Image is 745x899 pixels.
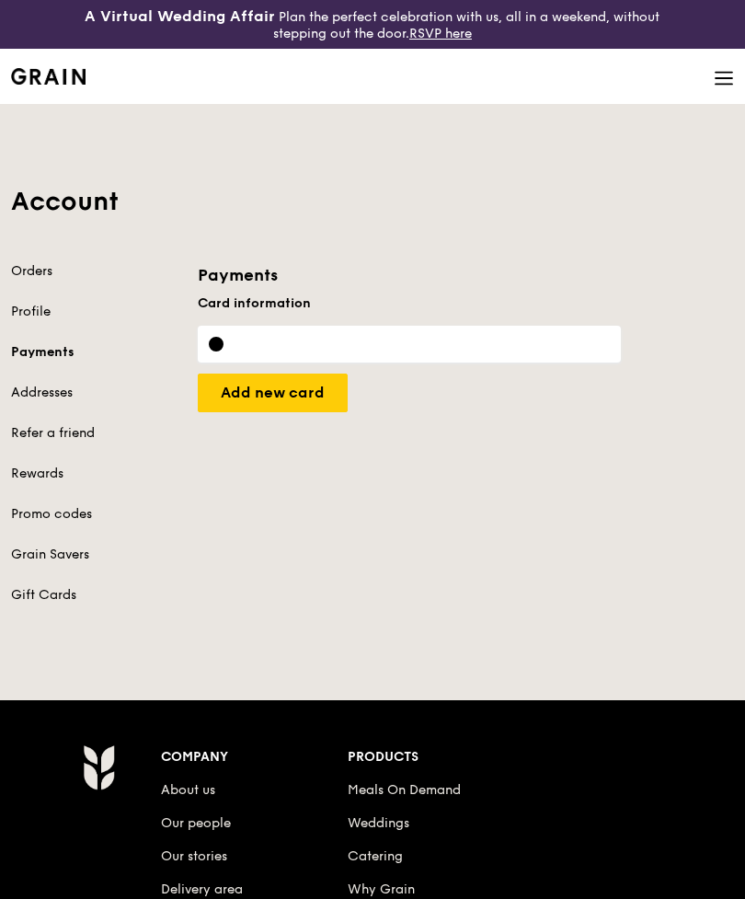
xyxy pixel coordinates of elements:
a: Gift Cards [11,586,176,605]
input: Add new card [198,374,348,412]
a: Refer a friend [11,424,176,443]
a: Weddings [348,815,409,831]
a: Promo codes [11,505,176,524]
a: Addresses [11,384,176,402]
iframe: Secure card payment input frame [238,337,610,352]
a: Payments [11,343,176,362]
a: GrainGrain [11,48,86,103]
a: Why Grain [348,882,415,897]
div: Plan the perfect celebration with us, all in a weekend, without stepping out the door. [63,7,683,41]
a: Profile [11,303,176,321]
a: Delivery area [161,882,243,897]
a: Our people [161,815,231,831]
div: Company [161,744,348,770]
a: Orders [11,262,176,281]
a: Grain Savers [11,546,176,564]
img: Grain [11,68,86,85]
a: About us [161,782,215,798]
a: Rewards [11,465,176,483]
a: Meals On Demand [348,782,461,798]
a: Catering [348,848,403,864]
a: RSVP here [409,26,472,41]
div: Products [348,744,693,770]
h3: A Virtual Wedding Affair [85,7,275,26]
div: Card information [198,295,621,311]
h1: Account [11,185,734,218]
img: Grain [83,744,115,790]
a: Our stories [161,848,227,864]
h3: Payments [198,262,621,288]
